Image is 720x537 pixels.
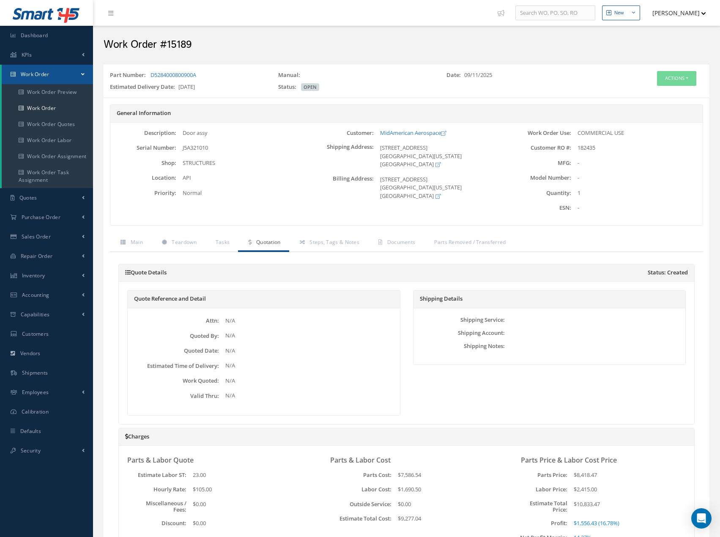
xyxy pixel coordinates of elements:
div: $9,277.04 [391,515,495,523]
label: Hourly Rate: [127,486,186,493]
div: $7,586.54 [391,471,495,479]
label: Location: [110,175,176,181]
span: Teardown [172,238,196,246]
label: Profit: [508,520,567,526]
a: Work Order Assignment [2,148,93,164]
a: Main [110,234,151,252]
label: Attn: [130,318,219,324]
div: $10,833.47 [567,500,671,513]
label: Shipping Address: [308,144,374,169]
label: Labor Cost: [318,486,391,493]
span: Status: Created [648,269,688,276]
label: Quoted Date: [130,348,219,354]
a: Charges [125,433,149,440]
div: [STREET_ADDRESS] [GEOGRAPHIC_DATA][US_STATE] [GEOGRAPHIC_DATA] [374,144,505,169]
span: Main [131,238,143,246]
a: Work Order [2,100,93,116]
h5: Shipping Details [420,296,679,302]
div: - [571,174,703,182]
div: STRUCTURES [176,159,308,167]
h3: Parts & Labor Quote [127,456,305,464]
a: Quote Details [125,268,167,276]
button: [PERSON_NAME] [644,5,706,21]
div: New [614,9,624,16]
span: Quotation [256,238,281,246]
a: Work Order Quotes [2,116,93,132]
span: Security [21,447,41,454]
div: N/A [219,332,397,340]
span: Dashboard [21,32,48,39]
span: Sales Order [22,233,51,240]
span: Defaults [20,427,41,435]
button: New [602,5,640,20]
div: $0.00 [186,500,290,513]
label: Serial Number: [110,145,176,151]
div: [DATE] [104,83,272,95]
a: D5284000800900A [151,71,196,79]
div: COMMERCIAL USE [571,129,703,137]
h2: Work Order #15189 [104,38,709,51]
span: Customers [22,330,49,337]
a: Work Order Task Assignment [2,164,93,188]
label: Manual: [278,71,304,79]
span: Repair Order [21,252,53,260]
label: Discount: [127,520,186,526]
label: Miscellaneous / Fees: [127,500,186,513]
div: $8,418.47 [567,471,671,479]
div: Door assy [176,129,308,137]
label: Customer RO #: [505,145,571,151]
span: Vendors [20,350,41,357]
span: $1,556.43 (16.78%) [574,519,619,527]
span: Shipments [22,369,48,376]
label: Quoted By: [130,333,219,339]
button: Actions [657,71,696,86]
label: ESN: [505,205,571,211]
span: J5A321010 [183,144,208,151]
div: 23.00 [186,471,290,479]
span: Tasks [216,238,230,246]
div: - [571,204,703,212]
a: Work Order Preview [2,84,93,100]
a: Work Order Labor [2,132,93,148]
label: Estimate Labor ST: [127,472,186,478]
span: OPEN [301,83,319,91]
a: Steps, Tags & Notes [289,234,368,252]
div: N/A [219,362,397,370]
label: Estimate Total Cost: [318,515,391,522]
div: - [571,159,703,167]
div: API [176,174,308,182]
label: Priority: [110,190,176,196]
h5: General Information [117,110,696,117]
span: Purchase Order [22,214,60,221]
a: Teardown [151,234,205,252]
div: Normal [176,189,308,197]
div: Open Intercom Messenger [691,508,712,529]
label: Description: [110,130,176,136]
div: 09/11/2025 [440,71,608,83]
label: Quantity: [505,190,571,196]
h3: Parts Price & Labor Cost Price [521,456,673,464]
div: N/A [219,347,397,355]
span: Inventory [22,272,45,279]
a: MidAmerican Aerospace [380,129,446,137]
label: Outside Service: [318,501,391,507]
div: [STREET_ADDRESS] [GEOGRAPHIC_DATA][US_STATE] [GEOGRAPHIC_DATA] [374,175,505,200]
label: Model Number: [505,175,571,181]
div: N/A [219,377,397,385]
span: Documents [387,238,416,246]
label: Status: [278,83,300,91]
span: KPIs [22,51,32,58]
label: Shipping Notes: [416,343,505,349]
label: Estimated Time of Delivery: [130,363,219,369]
div: $0.00 [391,500,495,509]
label: MFG: [505,160,571,166]
span: Steps, Tags & Notes [309,238,359,246]
div: N/A [219,317,397,325]
label: Work Order Use: [505,130,571,136]
span: Employees [22,389,49,396]
span: Parts Removed / Transferred [434,238,506,246]
div: 1 [571,189,703,197]
span: Work Order [21,71,49,78]
div: $0.00 [186,519,290,528]
a: Tasks [205,234,238,252]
